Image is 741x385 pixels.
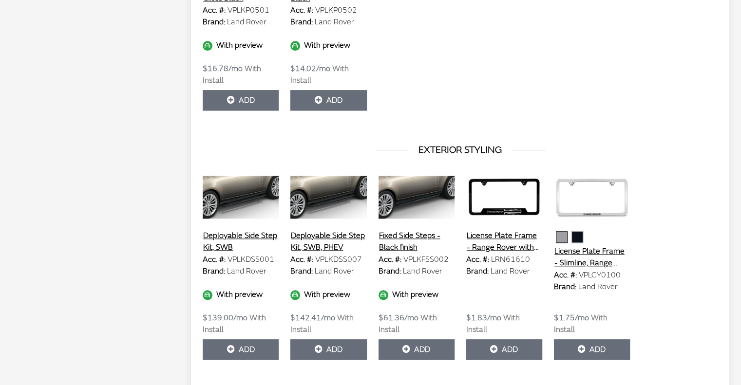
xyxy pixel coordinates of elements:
[290,173,366,221] img: Image for Deployable Side Step Kit, SWB, PHEV
[203,64,243,73] span: $16.78/mo
[554,339,630,360] button: Add
[203,313,247,323] span: $139.00/mo
[379,265,401,277] label: Brand:
[491,255,530,264] span: LRN61610
[290,339,366,360] button: Add
[403,255,449,264] span: VPLKFSS002
[290,265,313,277] label: Brand:
[203,143,718,157] h3: EXTERIOR STYLING
[227,17,266,27] span: Land Rover
[290,4,313,16] label: Acc. #:
[227,266,266,276] span: Land Rover
[290,313,335,323] span: $142.41/mo
[403,266,442,276] span: Land Rover
[203,254,226,265] label: Acc. #:
[554,245,630,269] button: License Plate Frame - Slimline, Range Rover, Polished finish
[554,313,589,323] span: $1.75/mo
[466,265,489,277] label: Brand:
[290,254,313,265] label: Acc. #:
[290,289,366,300] div: With preview
[203,265,225,277] label: Brand:
[379,313,418,323] span: $61.36/mo
[578,282,618,292] span: Land Rover
[315,17,354,27] span: Land Rover
[466,254,489,265] label: Acc. #:
[579,270,621,280] span: VPLCY0100
[379,289,455,300] div: With preview
[379,254,401,265] label: Acc. #:
[466,173,542,221] img: Image for License Plate Frame - Range Rover with Black Union Jack, Matte Black finish
[315,255,362,264] span: VPLKDSS007
[290,39,366,51] div: With preview
[466,313,501,323] span: $1.83/mo
[203,90,279,110] button: Add
[203,339,279,360] button: Add
[203,289,279,300] div: With preview
[203,173,279,221] img: Image for Deployable Side Step Kit, SWB
[554,281,576,293] label: Brand:
[554,269,577,281] label: Acc. #:
[466,229,542,254] button: License Plate Frame - Range Rover with Black Union Jack, Matte Black finish
[556,231,568,243] button: Chrome
[379,339,455,360] button: Add
[290,64,330,73] span: $14.02/mo
[203,16,225,28] label: Brand:
[315,266,354,276] span: Land Rover
[228,255,274,264] span: VPLKDSS001
[203,229,279,254] button: Deployable Side Step Kit, SWB
[379,173,455,221] img: Image for Fixed Side Steps - Black finish
[290,16,313,28] label: Brand:
[203,4,226,16] label: Acc. #:
[290,229,366,254] button: Deployable Side Step Kit, SWB, PHEV
[315,5,357,15] span: VPLKP0502
[466,339,542,360] button: Add
[203,39,279,51] div: With preview
[290,90,366,110] button: Add
[554,173,630,221] img: Image for License Plate Frame - Slimline, Range Rover, Polished finish
[228,5,269,15] span: VPLKP0501
[379,229,455,254] button: Fixed Side Steps - Black finish
[491,266,530,276] span: Land Rover
[571,231,583,243] button: Black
